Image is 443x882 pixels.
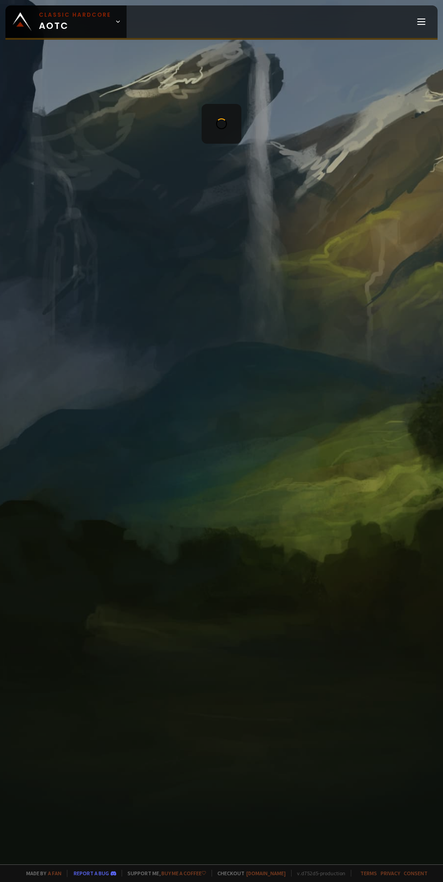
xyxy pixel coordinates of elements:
[212,870,286,877] span: Checkout
[48,870,61,877] a: a fan
[5,5,127,38] a: Classic HardcoreAOTC
[74,870,109,877] a: Report a bug
[39,11,111,19] small: Classic Hardcore
[21,870,61,877] span: Made by
[246,870,286,877] a: [DOMAIN_NAME]
[404,870,428,877] a: Consent
[291,870,345,877] span: v. d752d5 - production
[381,870,400,877] a: Privacy
[161,870,206,877] a: Buy me a coffee
[39,11,111,33] span: AOTC
[360,870,377,877] a: Terms
[122,870,206,877] span: Support me,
